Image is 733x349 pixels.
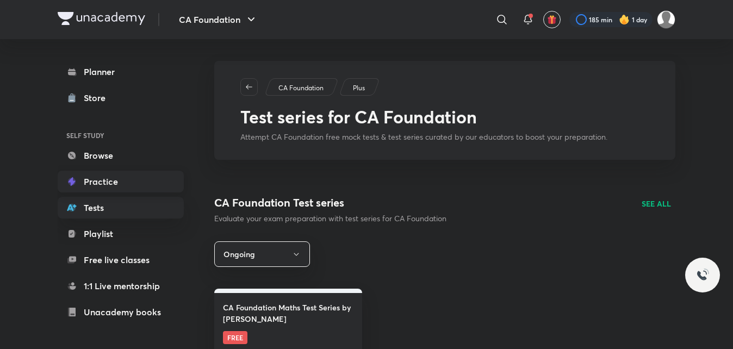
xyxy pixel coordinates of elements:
[543,11,561,28] button: avatar
[58,145,184,166] a: Browse
[696,269,709,282] img: ttu
[619,14,630,25] img: streak
[214,213,446,224] p: Evaluate your exam preparation with test series for CA Foundation
[58,61,184,83] a: Planner
[172,9,264,30] button: CA Foundation
[58,171,184,192] a: Practice
[657,10,675,29] img: Tina kalita
[214,241,310,267] button: Ongoing
[214,195,446,211] h4: CA Foundation Test series
[240,132,649,142] p: Attempt CA Foundation free mock tests & test series curated by our educators to boost your prepar...
[277,83,326,93] a: CA Foundation
[58,12,145,28] a: Company Logo
[84,91,112,104] div: Store
[58,223,184,245] a: Playlist
[58,249,184,271] a: Free live classes
[223,302,353,325] h4: CA Foundation Maths Test Series by [PERSON_NAME]
[240,107,649,127] h1: Test series for CA Foundation
[58,197,184,219] a: Tests
[58,275,184,297] a: 1:1 Live mentorship
[58,87,184,109] a: Store
[223,331,247,344] span: FREE
[353,83,365,93] p: Plus
[351,83,367,93] a: Plus
[58,126,184,145] h6: SELF STUDY
[58,301,184,323] a: Unacademy books
[547,15,557,24] img: avatar
[642,198,671,209] a: SEE ALL
[278,83,324,93] p: CA Foundation
[58,12,145,25] img: Company Logo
